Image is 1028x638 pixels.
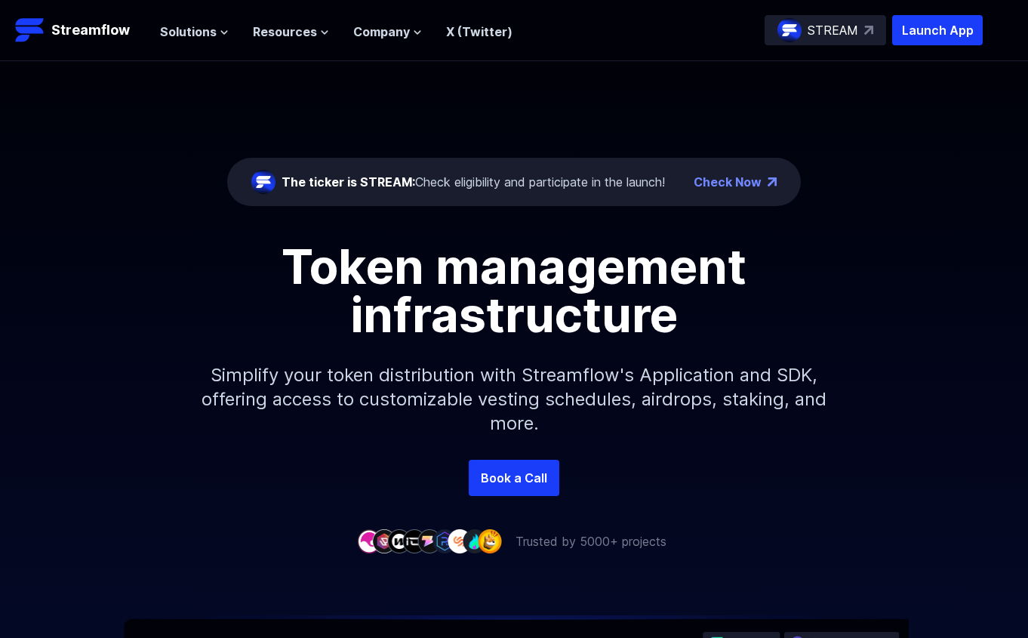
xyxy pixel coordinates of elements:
a: STREAM [765,15,886,45]
button: Solutions [160,23,229,41]
p: Simplify your token distribution with Streamflow's Application and SDK, offering access to custom... [189,339,839,460]
span: Company [353,23,410,41]
img: top-right-arrow.png [768,177,777,186]
img: company-7 [448,529,472,553]
button: Resources [253,23,329,41]
img: streamflow-logo-circle.png [251,170,275,194]
img: company-5 [417,529,442,553]
h1: Token management infrastructure [174,242,854,339]
span: Resources [253,23,317,41]
a: Streamflow [15,15,145,45]
img: company-4 [402,529,426,553]
p: STREAM [808,21,858,39]
img: company-3 [387,529,411,553]
a: X (Twitter) [446,24,512,39]
img: streamflow-logo-circle.png [777,18,802,42]
a: Check Now [694,173,762,191]
span: The ticker is STREAM: [282,174,415,190]
div: Check eligibility and participate in the launch! [282,173,665,191]
button: Launch App [892,15,983,45]
img: top-right-arrow.svg [864,26,873,35]
img: company-1 [357,529,381,553]
img: company-8 [463,529,487,553]
img: company-6 [432,529,457,553]
a: Book a Call [469,460,559,496]
img: company-9 [478,529,502,553]
img: company-2 [372,529,396,553]
p: Streamflow [51,20,130,41]
button: Company [353,23,422,41]
p: Trusted by 5000+ projects [516,532,666,550]
img: Streamflow Logo [15,15,45,45]
span: Solutions [160,23,217,41]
